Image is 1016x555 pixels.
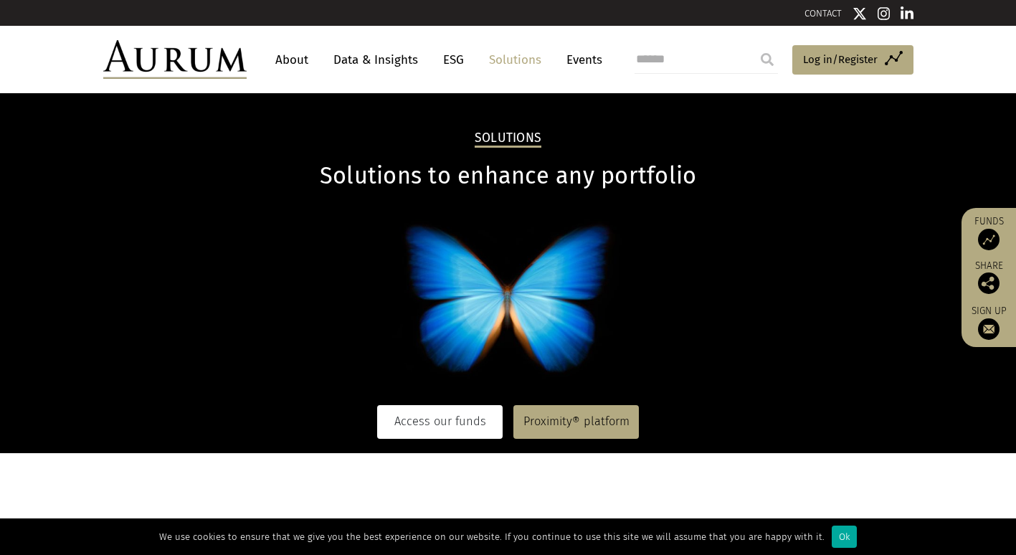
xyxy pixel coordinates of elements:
img: Instagram icon [878,6,891,21]
input: Submit [753,45,782,74]
div: Ok [832,526,857,548]
h1: Solutions to enhance any portfolio [103,162,913,190]
img: Aurum [103,40,247,79]
img: Sign up to our newsletter [978,318,1000,340]
a: Funds [969,215,1009,250]
img: Share this post [978,272,1000,294]
a: CONTACT [804,8,842,19]
img: Twitter icon [853,6,867,21]
span: Log in/Register [803,51,878,68]
a: Log in/Register [792,45,913,75]
img: Access Funds [978,229,1000,250]
a: ESG [436,47,471,73]
a: About [268,47,315,73]
a: Solutions [482,47,549,73]
a: Access our funds [377,405,503,438]
a: Sign up [969,305,1009,340]
a: Data & Insights [326,47,425,73]
img: Linkedin icon [901,6,913,21]
div: Share [969,261,1009,294]
h2: Solutions [475,131,541,148]
a: Proximity® platform [513,405,639,438]
a: Events [559,47,602,73]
